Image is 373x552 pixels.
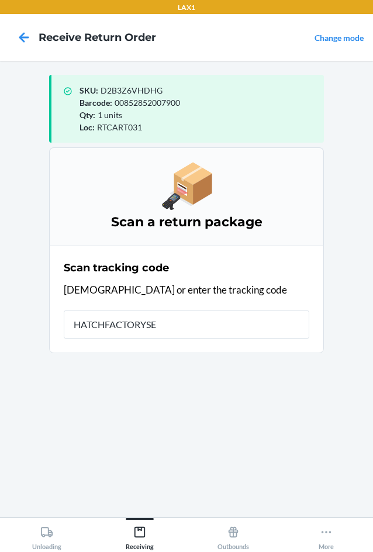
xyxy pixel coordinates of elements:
[115,98,180,108] span: 00852852007900
[32,521,61,550] div: Unloading
[64,260,169,275] h2: Scan tracking code
[80,98,112,108] span: Barcode :
[64,310,309,339] input: Tracking code
[80,122,95,132] span: Loc :
[186,518,280,550] button: Outbounds
[315,33,364,43] a: Change mode
[39,30,156,45] h4: Receive Return Order
[97,122,142,132] span: RTCART031
[101,85,163,95] span: D2B3Z6VHDHG
[94,518,187,550] button: Receiving
[80,110,95,120] span: Qty :
[98,110,122,120] span: 1 units
[319,521,334,550] div: More
[217,521,249,550] div: Outbounds
[178,2,195,13] p: LAX1
[64,213,309,232] h3: Scan a return package
[126,521,154,550] div: Receiving
[64,282,309,298] p: [DEMOGRAPHIC_DATA] or enter the tracking code
[80,85,98,95] span: SKU :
